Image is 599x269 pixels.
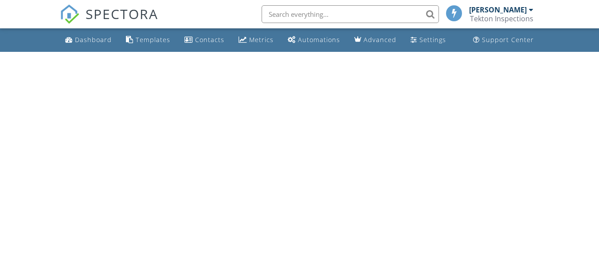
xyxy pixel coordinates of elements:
div: Settings [419,35,446,44]
input: Search everything... [262,5,439,23]
a: Advanced [351,32,400,48]
div: Tekton Inspections [470,14,533,23]
div: Support Center [482,35,534,44]
a: SPECTORA [60,12,158,31]
a: Settings [407,32,450,48]
a: Dashboard [62,32,115,48]
div: Contacts [195,35,224,44]
a: Automations (Basic) [284,32,344,48]
a: Contacts [181,32,228,48]
div: Advanced [364,35,396,44]
img: The Best Home Inspection Software - Spectora [60,4,79,24]
a: Templates [122,32,174,48]
div: [PERSON_NAME] [469,5,527,14]
div: Automations [298,35,340,44]
div: Dashboard [75,35,112,44]
a: Metrics [235,32,277,48]
a: Support Center [470,32,537,48]
div: Templates [136,35,170,44]
span: SPECTORA [86,4,158,23]
div: Metrics [249,35,274,44]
